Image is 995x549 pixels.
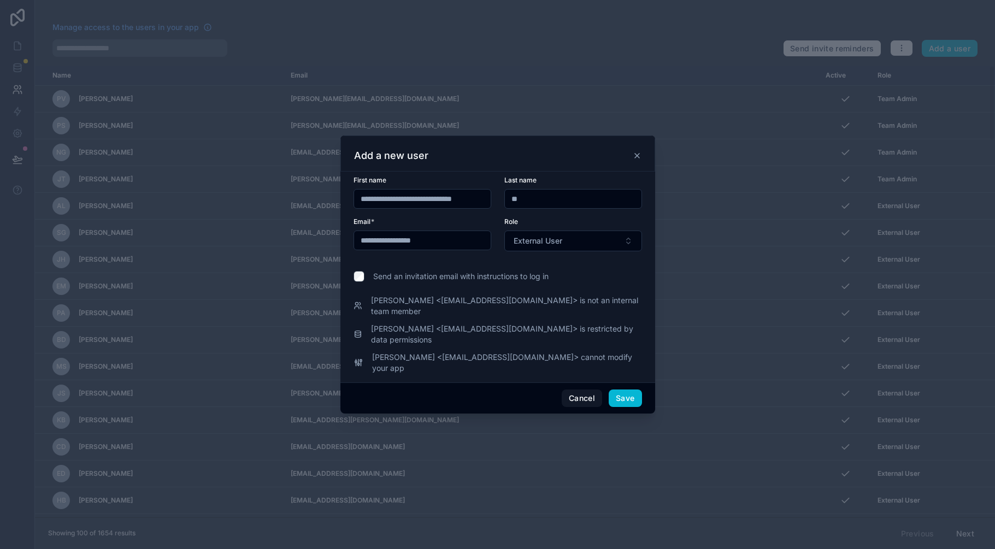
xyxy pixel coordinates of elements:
span: [PERSON_NAME] <[EMAIL_ADDRESS][DOMAIN_NAME]> cannot modify your app [372,352,642,374]
span: Role [504,217,518,226]
button: Select Button [504,231,642,251]
span: External User [514,235,562,246]
h3: Add a new user [354,149,428,162]
span: Send an invitation email with instructions to log in [373,271,549,282]
input: Send an invitation email with instructions to log in [354,271,364,282]
span: Email [354,217,370,226]
span: [PERSON_NAME] <[EMAIL_ADDRESS][DOMAIN_NAME]> is not an internal team member [371,295,641,317]
span: Last name [504,176,537,184]
button: Save [609,389,641,407]
span: [PERSON_NAME] <[EMAIL_ADDRESS][DOMAIN_NAME]> is restricted by data permissions [371,323,641,345]
span: First name [354,176,386,184]
button: Cancel [562,389,602,407]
